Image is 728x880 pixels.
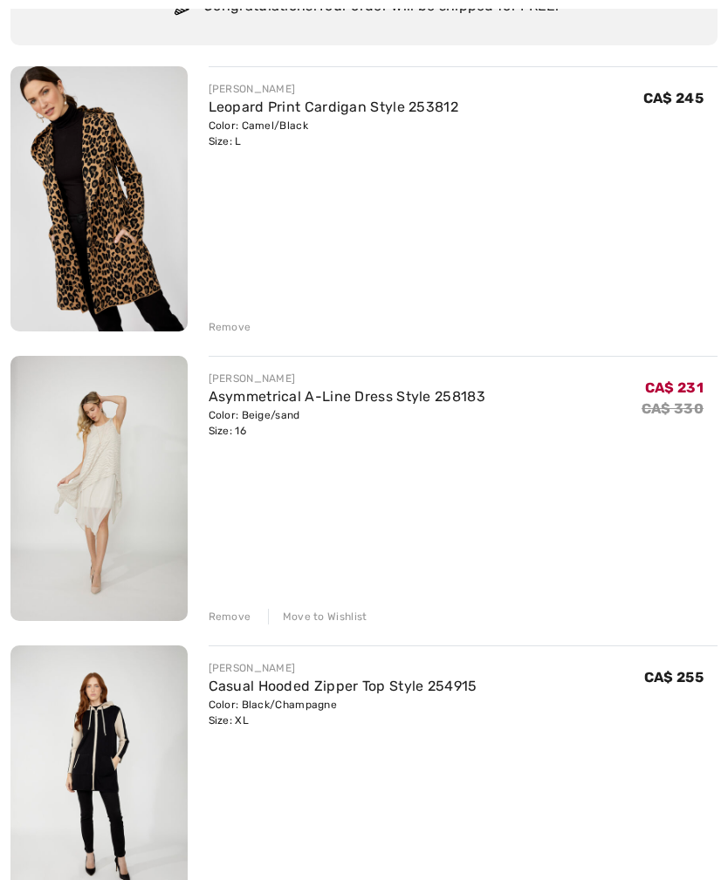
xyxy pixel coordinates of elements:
a: Leopard Print Cardigan Style 253812 [209,99,459,115]
div: [PERSON_NAME] [209,371,485,386]
div: Color: Black/Champagne Size: XL [209,697,477,728]
div: Remove [209,609,251,624]
a: Asymmetrical A-Line Dress Style 258183 [209,388,485,405]
span: CA$ 245 [643,90,704,106]
div: Remove [209,319,251,335]
img: Leopard Print Cardigan Style 253812 [10,66,188,331]
div: [PERSON_NAME] [209,660,477,676]
a: Casual Hooded Zipper Top Style 254915 [209,678,477,694]
div: [PERSON_NAME] [209,81,459,97]
div: Move to Wishlist [268,609,367,624]
span: CA$ 255 [644,669,704,686]
div: Color: Camel/Black Size: L [209,118,459,149]
s: CA$ 330 [642,400,704,417]
span: CA$ 231 [645,379,704,396]
img: Asymmetrical A-Line Dress Style 258183 [10,356,188,621]
div: Color: Beige/sand Size: 16 [209,407,485,439]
